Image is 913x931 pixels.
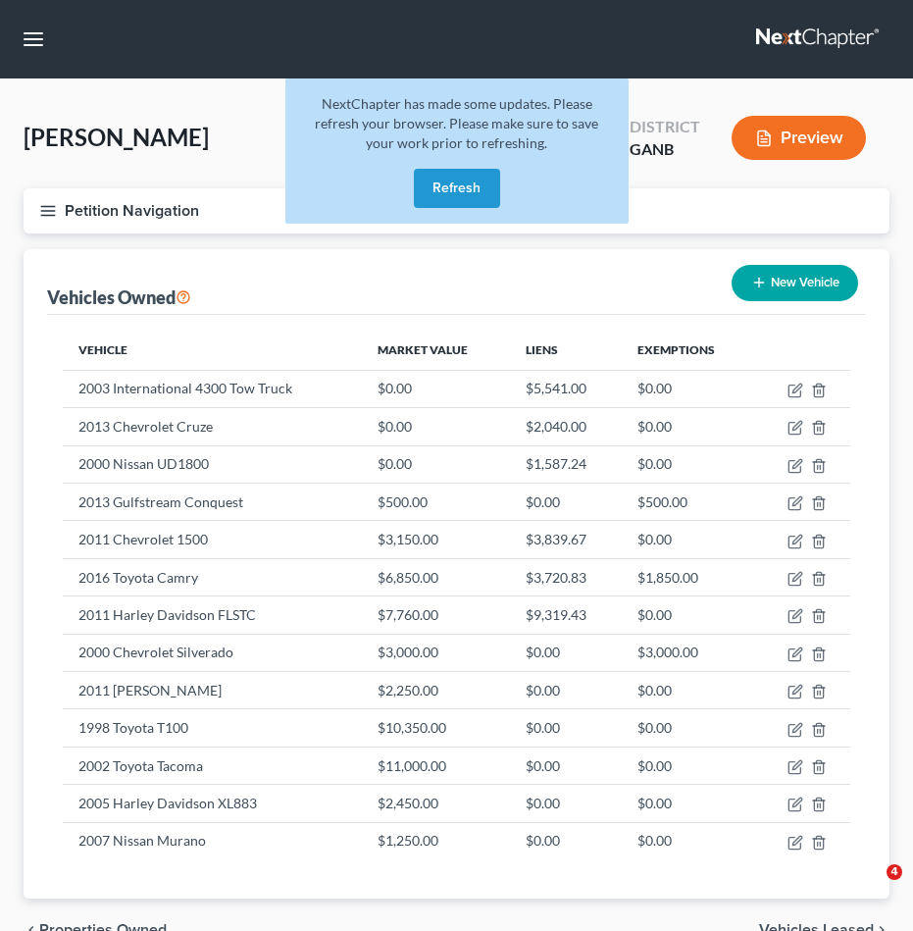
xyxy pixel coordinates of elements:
td: 2016 Toyota Camry [63,558,362,595]
td: $7,760.00 [362,596,510,634]
td: 2013 Chevrolet Cruze [63,408,362,445]
td: 1998 Toyota T100 [63,709,362,747]
td: 2011 Chevrolet 1500 [63,521,362,558]
th: Exemptions [622,331,754,370]
td: $0.00 [622,747,754,784]
td: 2000 Chevrolet Silverado [63,634,362,671]
div: Vehicles Owned [47,285,191,309]
td: $10,350.00 [362,709,510,747]
td: $3,150.00 [362,521,510,558]
td: 2000 Nissan UD1800 [63,445,362,483]
td: $0.00 [510,634,623,671]
span: [PERSON_NAME] [24,123,209,151]
td: 2002 Toyota Tacoma [63,747,362,784]
td: $2,250.00 [362,672,510,709]
td: 2011 Harley Davidson FLSTC [63,596,362,634]
td: $0.00 [362,408,510,445]
td: $0.00 [622,672,754,709]
td: $0.00 [622,408,754,445]
td: $0.00 [510,672,623,709]
div: District [630,116,700,138]
td: $3,839.67 [510,521,623,558]
iframe: Intercom live chat [846,864,893,911]
td: $500.00 [362,483,510,520]
td: $1,250.00 [362,822,510,859]
td: $2,450.00 [362,785,510,822]
div: GANB [630,138,700,161]
button: Petition Navigation [24,188,889,233]
td: $0.00 [510,747,623,784]
td: $0.00 [510,822,623,859]
td: $2,040.00 [510,408,623,445]
td: 2003 International 4300 Tow Truck [63,370,362,407]
th: Liens [510,331,623,370]
td: $11,000.00 [362,747,510,784]
td: $0.00 [622,370,754,407]
td: $6,850.00 [362,558,510,595]
button: New Vehicle [732,265,858,301]
td: $0.00 [510,483,623,520]
td: 2013 Gulfstream Conquest [63,483,362,520]
td: $9,319.43 [510,596,623,634]
td: $3,720.83 [510,558,623,595]
td: $0.00 [622,445,754,483]
td: $3,000.00 [362,634,510,671]
td: $3,000.00 [622,634,754,671]
button: Preview [732,116,866,160]
td: $1,850.00 [622,558,754,595]
button: Refresh [414,169,500,208]
span: NextChapter has made some updates. Please refresh your browser. Please make sure to save your wor... [315,95,598,151]
td: 2011 [PERSON_NAME] [63,672,362,709]
span: 4 [887,864,902,880]
td: $0.00 [622,596,754,634]
td: $0.00 [622,785,754,822]
td: $0.00 [622,822,754,859]
td: $0.00 [510,709,623,747]
td: 2007 Nissan Murano [63,822,362,859]
td: $0.00 [622,521,754,558]
td: $500.00 [622,483,754,520]
td: $0.00 [510,785,623,822]
td: $0.00 [362,445,510,483]
td: $1,587.24 [510,445,623,483]
td: $0.00 [622,709,754,747]
td: 2005 Harley Davidson XL883 [63,785,362,822]
th: Vehicle [63,331,362,370]
td: $0.00 [362,370,510,407]
td: $5,541.00 [510,370,623,407]
th: Market Value [362,331,510,370]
